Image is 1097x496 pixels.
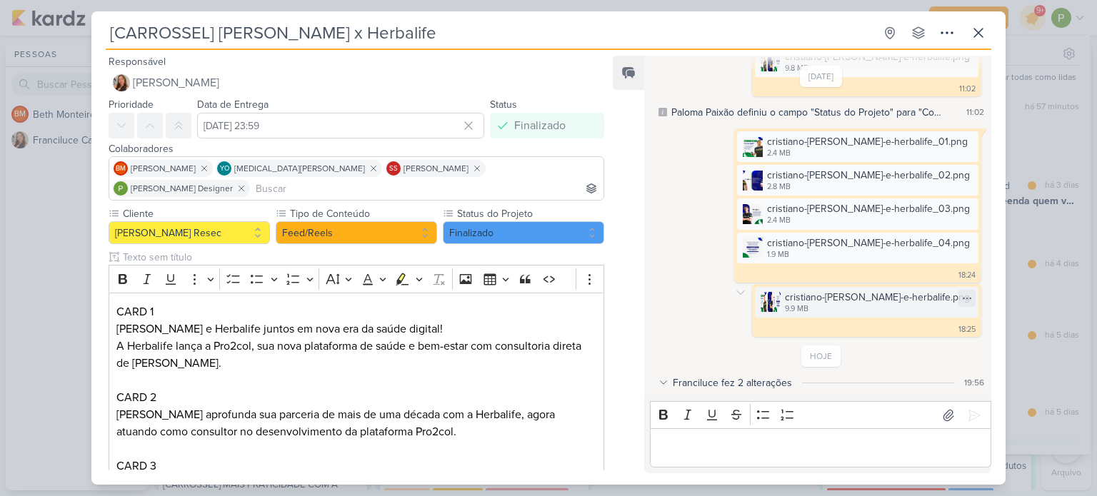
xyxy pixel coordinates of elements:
div: cristiano-ronaldo-e-herbalife.png [755,46,978,77]
div: 19:56 [964,376,984,389]
button: Finalizado [490,113,604,138]
p: YO [220,166,229,173]
div: Este log é visível à todos no kard [658,108,667,116]
div: 18:24 [958,270,976,281]
div: 11:02 [966,106,984,118]
p: [PERSON_NAME] aprofunda sua parceria de mais de uma década com a Herbalife, agora atuando como co... [116,406,596,440]
label: Prioridade [109,98,154,111]
p: CARD 3 [116,457,596,475]
input: Texto sem título [120,250,604,265]
div: cristiano-ronaldo-e-herbalife_01.png [737,131,978,162]
img: JfRXmOafkAh4ueAbnPXWvh0DZ4viksuu90ptugVL.png [743,238,763,258]
div: Colaboradores [109,141,604,156]
div: Editor toolbar [109,265,604,293]
button: [PERSON_NAME] Resec [109,221,270,244]
p: BM [116,166,126,173]
div: 2.4 MB [767,148,968,159]
p: A Herbalife lança a Pro2col, sua nova plataforma de saúde e bem-estar com consultoria direta de [... [116,338,596,372]
div: 2.4 MB [767,215,970,226]
input: Buscar [253,180,601,197]
div: Franciluce fez 2 alterações [673,375,792,390]
label: Data de Entrega [197,98,269,111]
button: [PERSON_NAME] [109,70,604,96]
p: [PERSON_NAME] e Herbalife juntos em nova era da saúde digital! [116,320,596,338]
img: Franciluce Carvalho [113,74,130,91]
input: Select a date [197,113,484,138]
div: 9.8 MB [785,63,970,74]
img: BaHWkItfrUqMLcCWie6DurZBohESUVyrRISCjxQe.png [743,137,763,157]
div: cristiano-[PERSON_NAME]-e-herbalife_01.png [767,134,968,149]
span: [PERSON_NAME] [133,74,219,91]
div: 9.9 MB [785,303,970,315]
span: [MEDICAL_DATA][PERSON_NAME] [234,162,365,175]
div: cristiano-[PERSON_NAME]-e-herbalife.png [785,290,970,305]
img: wEwGASxecEwYM4UOVEHyp0jfD3ZSsshNJETrD5mq.png [761,292,781,312]
div: Finalizado [514,117,566,134]
button: Finalizado [443,221,604,244]
span: [PERSON_NAME] Designer [131,182,233,195]
div: 18:25 [958,324,976,335]
div: cristiano-[PERSON_NAME]-e-herbalife_03.png [767,201,970,216]
img: OKYLQSa9DlO5ohC8PSdOE7vPWlJoSbgeBjgmDTkG.png [743,171,763,191]
label: Cliente [121,206,270,221]
img: 5E0Mn2oSenPWoFWt65nMQFwyo3sxa18oS0mKnMkA.png [761,51,781,71]
div: Editor toolbar [650,401,991,429]
label: Status [490,98,517,111]
span: [PERSON_NAME] [404,162,469,175]
div: cristiano-ronaldo-e-herbalife_02.png [737,165,978,196]
label: Responsável [109,56,166,68]
div: Yasmin Oliveira [217,161,231,176]
p: SS [389,166,398,173]
label: Tipo de Conteúdo [289,206,437,221]
div: cristiano-[PERSON_NAME]-e-herbalife_02.png [767,168,970,183]
div: 2.8 MB [767,181,970,193]
p: CARD 1 [116,303,596,320]
div: cristiano-[PERSON_NAME]-e-herbalife.png [785,49,970,64]
div: cristiano-[PERSON_NAME]-e-herbalife_04.png [767,236,970,250]
div: Beth Monteiro [114,161,128,176]
button: Feed/Reels [276,221,437,244]
label: Status do Projeto [456,206,604,221]
div: cristiano-ronaldo-e-herbalife.png [755,287,978,318]
div: 1.9 MB [767,249,970,260]
div: Editor editing area: main [650,428,991,467]
img: Paloma Paixão Designer [114,181,128,196]
div: 11:02 [959,83,976,95]
span: [PERSON_NAME] [131,162,196,175]
div: Simone Regina Sa [386,161,401,176]
div: cristiano-ronaldo-e-herbalife_03.png [737,198,978,229]
img: F5vgczjgr7aTU6ST5dQRt8wvYLEKNhwnWg4nLoEU.png [743,204,763,224]
div: Paloma Paixão definiu o campo "Status do Projeto" para "Com a Fran" [671,105,946,120]
p: CARD 2 [116,389,596,406]
div: cristiano-ronaldo-e-herbalife_04.png [737,233,978,263]
input: Kard Sem Título [106,20,874,46]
